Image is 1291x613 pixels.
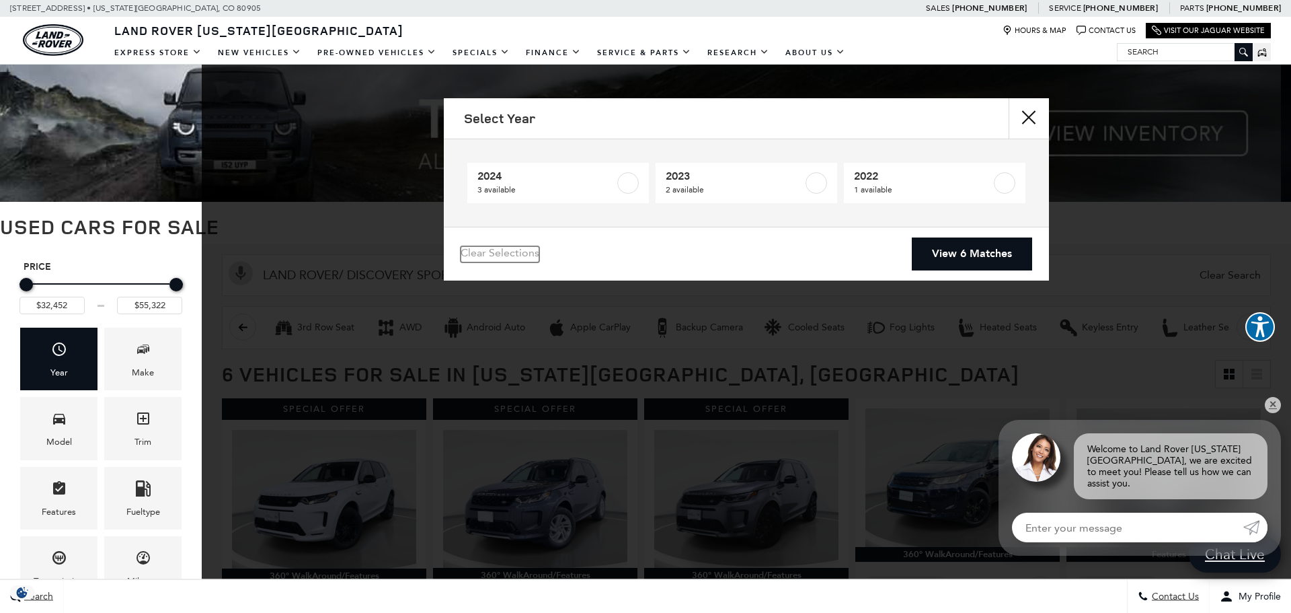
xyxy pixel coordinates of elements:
input: Enter your message [1012,513,1243,542]
span: Contact Us [1148,591,1199,602]
a: 20221 available [844,163,1025,203]
div: TransmissionTransmission [20,536,97,599]
button: Close [1009,98,1049,139]
span: Model [51,407,67,435]
a: Contact Us [1077,26,1136,36]
img: Agent profile photo [1012,433,1060,482]
aside: Accessibility Help Desk [1245,312,1275,345]
a: New Vehicles [210,41,309,65]
span: Features [51,477,67,505]
div: Minimum Price [19,278,33,291]
img: Land Rover [23,24,83,56]
span: Make [135,338,151,365]
h2: Select Year [464,111,535,126]
a: About Us [777,41,853,65]
button: Open user profile menu [1210,579,1291,613]
div: MakeMake [104,328,182,390]
h5: Price [24,261,178,273]
a: View 6 Matches [912,238,1032,271]
a: EXPRESS STORE [106,41,210,65]
a: [PHONE_NUMBER] [952,3,1027,13]
div: FeaturesFeatures [20,467,97,530]
div: Model [46,435,72,449]
span: Year [51,338,67,365]
nav: Main Navigation [106,41,853,65]
a: [PHONE_NUMBER] [1206,3,1281,13]
span: Fueltype [135,477,151,505]
div: FueltypeFueltype [104,467,182,530]
span: Transmission [51,546,67,574]
div: Fueltype [126,505,160,519]
a: Finance [518,41,589,65]
a: [PHONE_NUMBER] [1083,3,1158,13]
div: Year [50,365,68,380]
a: Submit [1243,513,1267,542]
a: Hours & Map [1003,26,1066,36]
input: Minimum [19,297,85,314]
a: Pre-Owned Vehicles [309,41,444,65]
a: 20243 available [467,163,649,203]
div: YearYear [20,328,97,390]
span: 2 available [666,183,803,196]
a: Land Rover [US_STATE][GEOGRAPHIC_DATA] [106,22,412,38]
div: TrimTrim [104,397,182,460]
span: My Profile [1233,591,1281,602]
a: Service & Parts [589,41,699,65]
span: Trim [135,407,151,435]
span: 2024 [477,170,615,183]
div: ModelModel [20,397,97,460]
div: Make [132,365,154,380]
a: Specials [444,41,518,65]
a: Clear Selections [461,246,539,262]
span: Land Rover [US_STATE][GEOGRAPHIC_DATA] [114,22,403,38]
section: Click to Open Cookie Consent Modal [7,585,38,600]
a: Research [699,41,777,65]
div: Mileage [127,574,159,589]
div: Features [42,505,76,519]
button: Explore your accessibility options [1245,312,1275,342]
span: 2023 [666,170,803,183]
div: Price [19,273,182,314]
span: Parts [1180,3,1204,13]
a: 20232 available [656,163,837,203]
a: Visit Our Jaguar Website [1152,26,1265,36]
div: Maximum Price [169,278,183,291]
a: land-rover [23,24,83,56]
span: Sales [926,3,950,13]
span: 3 available [477,183,615,196]
div: MileageMileage [104,536,182,599]
a: [STREET_ADDRESS] • [US_STATE][GEOGRAPHIC_DATA], CO 80905 [10,3,261,13]
span: Service [1049,3,1081,13]
input: Search [1118,44,1252,60]
div: Trim [134,435,151,449]
div: Welcome to Land Rover [US_STATE][GEOGRAPHIC_DATA], we are excited to meet you! Please tell us how... [1074,433,1267,499]
div: Transmission [34,574,84,589]
span: 1 available [854,183,991,196]
img: Opt-Out Icon [7,585,38,600]
span: 2022 [854,170,991,183]
input: Maximum [117,297,182,314]
span: Mileage [135,546,151,574]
